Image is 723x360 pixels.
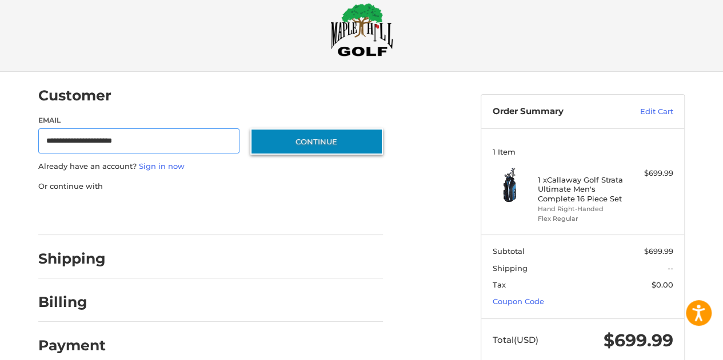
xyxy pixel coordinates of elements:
a: Sign in now [139,161,185,171]
a: Coupon Code [493,297,544,306]
span: Shipping [493,264,528,273]
li: Hand Right-Handed [538,204,625,214]
li: Flex Regular [538,214,625,224]
h3: Order Summary [493,106,616,118]
img: Maple Hill Golf [330,3,393,56]
span: Tax [493,280,506,289]
div: $699.99 [628,168,673,179]
span: -- [668,264,673,273]
h2: Billing [38,293,105,311]
label: Email [38,115,239,126]
iframe: PayPal-venmo [229,203,314,224]
h2: Customer [38,87,111,104]
span: $699.99 [604,330,673,351]
p: Or continue with [38,181,383,192]
h4: 1 x Callaway Golf Strata Ultimate Men's Complete 16 Piece Set [538,175,625,203]
h3: 1 Item [493,147,673,156]
a: Edit Cart [616,106,673,118]
span: $0.00 [652,280,673,289]
iframe: Google Customer Reviews [629,329,723,360]
h2: Payment [38,337,106,354]
h2: Shipping [38,250,106,268]
span: Total (USD) [493,334,538,345]
iframe: PayPal-paylater [131,203,217,224]
button: Continue [250,128,383,155]
span: Subtotal [493,246,525,256]
span: $699.99 [644,246,673,256]
p: Already have an account? [38,161,383,172]
iframe: PayPal-paypal [35,203,121,224]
